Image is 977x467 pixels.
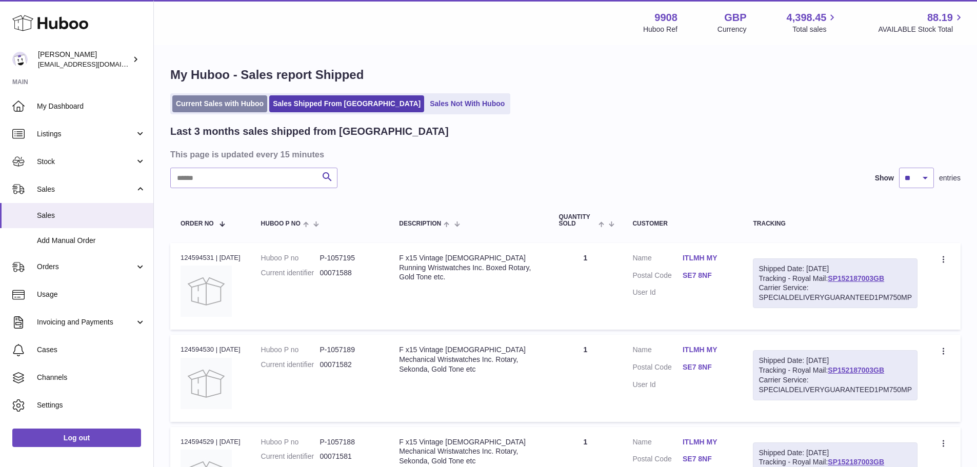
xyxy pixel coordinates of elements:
[38,50,130,69] div: [PERSON_NAME]
[320,437,378,447] dd: P-1057188
[927,11,953,25] span: 88.19
[426,95,508,112] a: Sales Not With Huboo
[559,214,596,227] span: Quantity Sold
[181,253,241,262] div: 124594531 | [DATE]
[320,360,378,370] dd: 00071582
[170,125,449,138] h2: Last 3 months sales shipped from [GEOGRAPHIC_DATA]
[12,52,28,67] img: internalAdmin-9908@internal.huboo.com
[878,11,965,34] a: 88.19 AVAILABLE Stock Total
[170,149,958,160] h3: This page is updated every 15 minutes
[37,262,135,272] span: Orders
[787,11,827,25] span: 4,398.45
[759,356,912,366] div: Shipped Date: [DATE]
[261,437,320,447] dt: Huboo P no
[37,317,135,327] span: Invoicing and Payments
[261,452,320,461] dt: Current identifier
[181,437,241,446] div: 124594529 | [DATE]
[38,60,151,68] span: [EMAIL_ADDRESS][DOMAIN_NAME]
[320,452,378,461] dd: 00071581
[37,373,146,382] span: Channels
[632,380,683,390] dt: User Id
[632,454,683,466] dt: Postal Code
[12,429,141,447] a: Log out
[181,266,232,317] img: no-photo.jpg
[683,437,733,447] a: ITLMH MY
[548,243,622,330] td: 1
[759,264,912,274] div: Shipped Date: [DATE]
[828,458,884,466] a: SP152187003GB
[172,95,267,112] a: Current Sales with Huboo
[399,345,538,374] div: F x15 Vintage [DEMOGRAPHIC_DATA] Mechanical Wristwatches Inc. Rotary, Sekonda, Gold Tone etc
[683,271,733,280] a: SE7 8NF
[753,258,918,309] div: Tracking - Royal Mail:
[792,25,838,34] span: Total sales
[269,95,424,112] a: Sales Shipped From [GEOGRAPHIC_DATA]
[878,25,965,34] span: AVAILABLE Stock Total
[632,288,683,297] dt: User Id
[632,345,683,357] dt: Name
[759,375,912,395] div: Carrier Service: SPECIALDELIVERYGUARANTEED1PM750MP
[399,437,538,466] div: F x15 Vintage [DEMOGRAPHIC_DATA] Mechanical Wristwatches Inc. Rotary, Sekonda, Gold Tone etc
[828,366,884,374] a: SP152187003GB
[181,220,214,227] span: Order No
[37,185,135,194] span: Sales
[753,220,918,227] div: Tracking
[37,129,135,139] span: Listings
[632,271,683,283] dt: Postal Code
[759,448,912,458] div: Shipped Date: [DATE]
[632,253,683,266] dt: Name
[753,350,918,400] div: Tracking - Royal Mail:
[37,236,146,246] span: Add Manual Order
[399,220,441,227] span: Description
[261,360,320,370] dt: Current identifier
[37,400,146,410] span: Settings
[37,211,146,220] span: Sales
[759,283,912,302] div: Carrier Service: SPECIALDELIVERYGUARANTEED1PM750MP
[724,11,746,25] strong: GBP
[683,345,733,355] a: ITLMH MY
[787,11,839,34] a: 4,398.45 Total sales
[37,101,146,111] span: My Dashboard
[654,11,677,25] strong: 9908
[261,345,320,355] dt: Huboo P no
[939,173,961,183] span: entries
[181,358,232,409] img: no-photo.jpg
[261,220,301,227] span: Huboo P no
[875,173,894,183] label: Show
[683,253,733,263] a: ITLMH MY
[632,362,683,375] dt: Postal Code
[828,274,884,282] a: SP152187003GB
[37,290,146,299] span: Usage
[399,253,538,282] div: F x15 Vintage [DEMOGRAPHIC_DATA] Running Wristwatches Inc. Boxed Rotary, Gold Tone etc.
[261,253,320,263] dt: Huboo P no
[37,157,135,167] span: Stock
[320,345,378,355] dd: P-1057189
[320,253,378,263] dd: P-1057195
[261,268,320,278] dt: Current identifier
[643,25,677,34] div: Huboo Ref
[632,220,732,227] div: Customer
[37,345,146,355] span: Cases
[320,268,378,278] dd: 00071588
[717,25,747,34] div: Currency
[170,67,961,83] h1: My Huboo - Sales report Shipped
[683,362,733,372] a: SE7 8NF
[683,454,733,464] a: SE7 8NF
[632,437,683,450] dt: Name
[548,335,622,421] td: 1
[181,345,241,354] div: 124594530 | [DATE]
